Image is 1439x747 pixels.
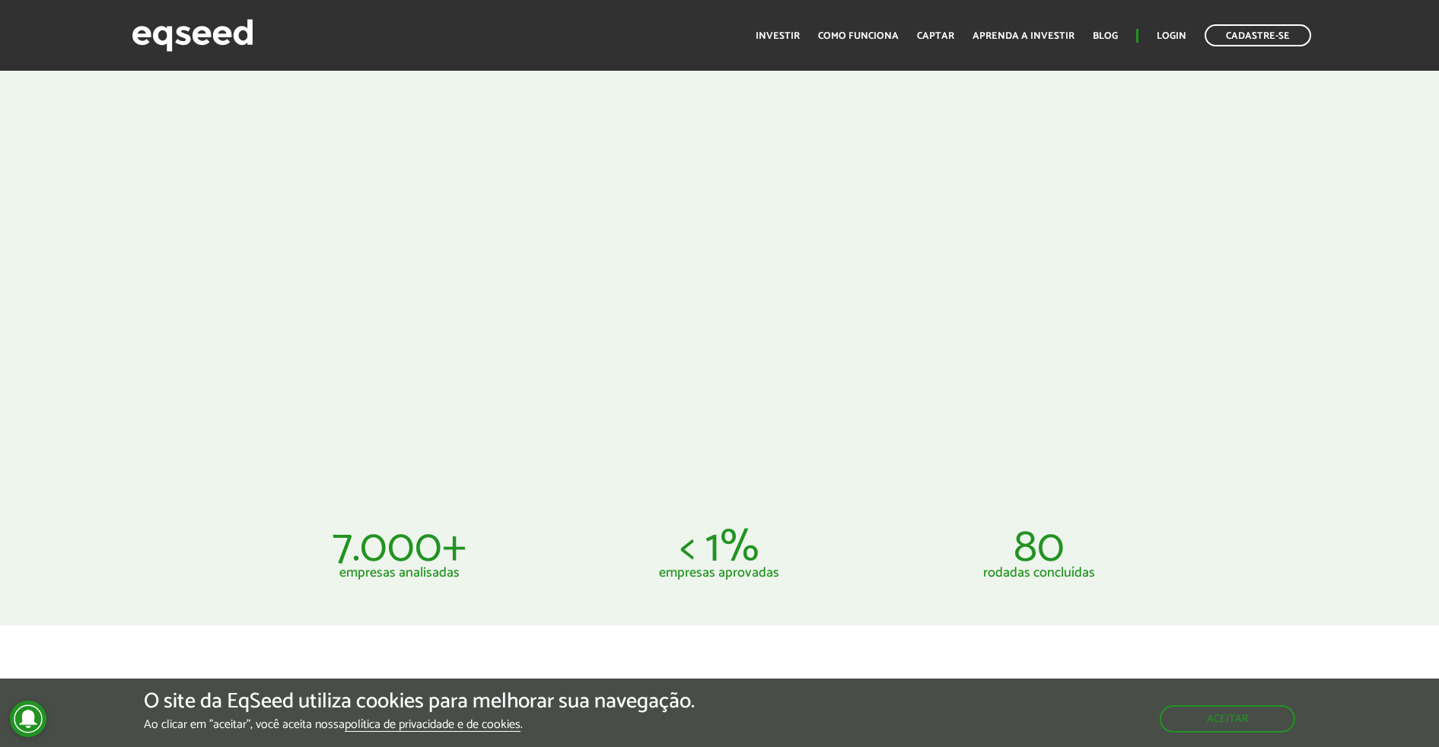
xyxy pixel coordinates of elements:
p: 80 [891,529,1188,566]
a: Login [1157,31,1186,41]
p: Ao clicar em "aceitar", você aceita nossa . [144,717,695,732]
a: Captar [917,31,954,41]
button: Aceitar [1160,705,1295,733]
a: Como funciona [818,31,899,41]
h5: O site da EqSeed utiliza cookies para melhorar sua navegação. [144,690,695,714]
a: política de privacidade e de cookies [345,719,521,732]
a: Investir [756,31,800,41]
p: < 1% [571,529,868,566]
p: empresas aprovadas [571,566,868,580]
p: 7.000+ [251,529,548,566]
a: Cadastre-se [1205,24,1311,46]
p: rodadas concluídas [891,566,1188,580]
a: Blog [1093,31,1118,41]
p: empresas analisadas [251,566,548,580]
img: EqSeed [132,15,253,56]
a: Aprenda a investir [973,31,1074,41]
